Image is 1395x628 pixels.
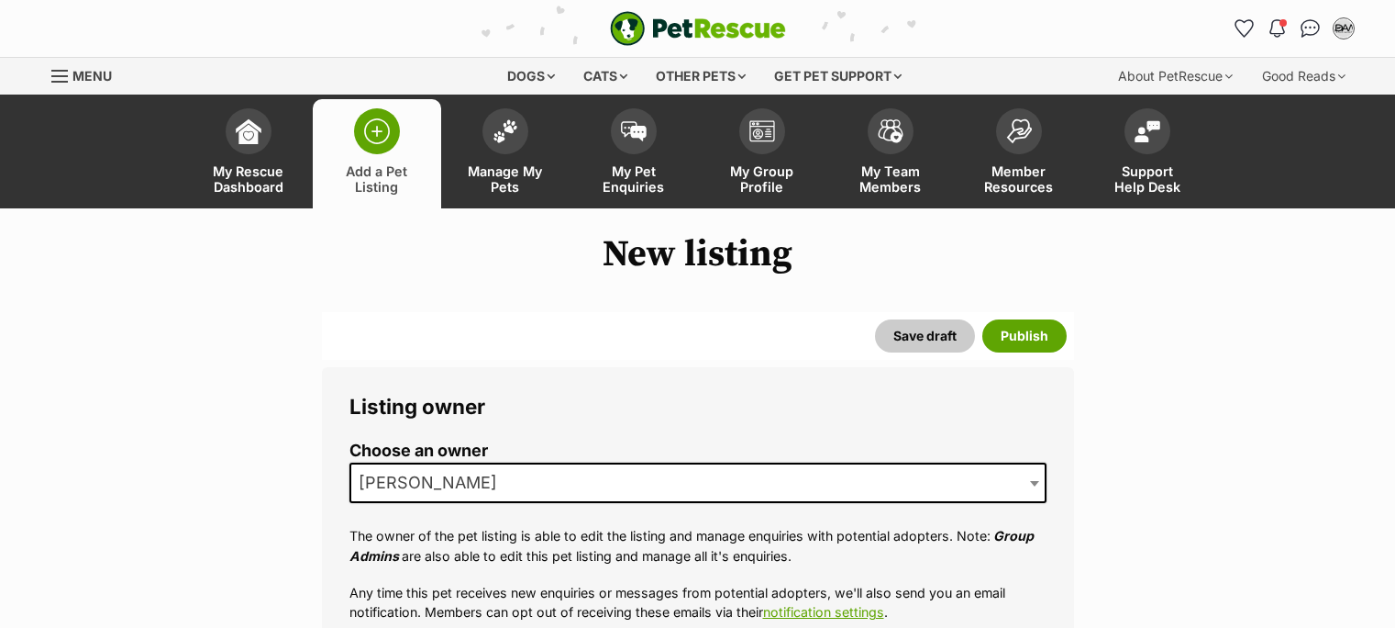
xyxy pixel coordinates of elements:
a: My Team Members [826,99,955,208]
span: Add a Pet Listing [336,163,418,195]
em: Group Admins [349,528,1034,563]
div: Dogs [494,58,568,95]
span: Menu [72,68,112,84]
span: My Rescue Dashboard [207,163,290,195]
span: My Pet Enquiries [592,163,675,195]
img: chat-41dd97257d64d25036548639549fe6c8038ab92f7586957e7f3b1b290dea8141.svg [1301,19,1320,38]
p: Any time this pet receives new enquiries or messages from potential adopters, we'll also send you... [349,583,1046,622]
img: group-profile-icon-3fa3cf56718a62981997c0bc7e787c4b2cf8bcc04b72c1350f741eb67cf2f40e.svg [749,120,775,142]
a: My Rescue Dashboard [184,99,313,208]
div: Other pets [643,58,758,95]
a: Favourites [1230,14,1259,43]
a: Member Resources [955,99,1083,208]
span: Member Resources [978,163,1060,195]
img: team-members-icon-5396bd8760b3fe7c0b43da4ab00e1e3bb1a5d9ba89233759b79545d2d3fc5d0d.svg [878,119,903,143]
a: Support Help Desk [1083,99,1212,208]
a: notification settings [763,604,884,620]
a: Menu [51,58,125,91]
button: Save draft [875,320,975,353]
button: My account [1329,14,1358,43]
img: notifications-46538b983faf8c2785f20acdc204bb7945ddae34d4c08c2a6579f10ce5e182be.svg [1269,19,1284,38]
span: John Patterson [349,463,1046,503]
img: help-desk-icon-fdf02630f3aa405de69fd3d07c3f3aa587a6932b1a1747fa1d2bba05be0121f9.svg [1135,120,1160,142]
p: The owner of the pet listing is able to edit the listing and manage enquiries with potential adop... [349,526,1046,566]
img: member-resources-icon-8e73f808a243e03378d46382f2149f9095a855e16c252ad45f914b54edf8863c.svg [1006,118,1032,143]
div: Cats [570,58,640,95]
ul: Account quick links [1230,14,1358,43]
img: logo-e224e6f780fb5917bec1dbf3a21bbac754714ae5b6737aabdf751b685950b380.svg [610,11,786,46]
button: Publish [982,320,1067,353]
span: Manage My Pets [464,163,547,195]
span: Support Help Desk [1106,163,1189,195]
span: My Team Members [849,163,932,195]
img: add-pet-listing-icon-0afa8454b4691262ce3f59096e99ab1cd57d4a30225e0717b998d2c9b9846f56.svg [364,118,390,144]
span: Listing owner [349,394,485,419]
a: Add a Pet Listing [313,99,441,208]
span: John Patterson [351,470,515,496]
div: Get pet support [761,58,914,95]
a: My Group Profile [698,99,826,208]
a: Manage My Pets [441,99,570,208]
img: manage-my-pets-icon-02211641906a0b7f246fdf0571729dbe1e7629f14944591b6c1af311fb30b64b.svg [493,119,518,143]
a: PetRescue [610,11,786,46]
img: John Patterson profile pic [1334,19,1353,38]
a: My Pet Enquiries [570,99,698,208]
a: Conversations [1296,14,1325,43]
button: Notifications [1263,14,1292,43]
img: dashboard-icon-eb2f2d2d3e046f16d808141f083e7271f6b2e854fb5c12c21221c1fb7104beca.svg [236,118,261,144]
span: My Group Profile [721,163,803,195]
img: pet-enquiries-icon-7e3ad2cf08bfb03b45e93fb7055b45f3efa6380592205ae92323e6603595dc1f.svg [621,121,647,141]
label: Choose an owner [349,442,1046,461]
div: Good Reads [1249,58,1358,95]
div: About PetRescue [1105,58,1246,95]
